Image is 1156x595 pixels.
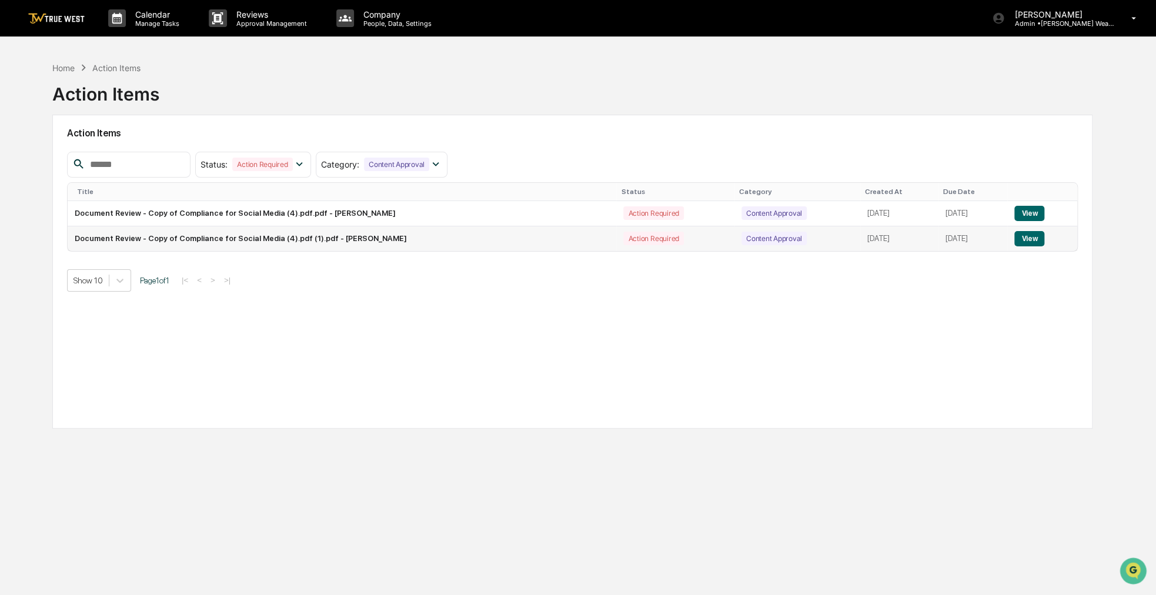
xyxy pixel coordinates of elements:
[354,9,437,19] p: Company
[364,158,429,171] div: Content Approval
[24,208,76,220] span: Preclearance
[741,206,807,220] div: Content Approval
[1014,234,1044,243] a: View
[25,89,46,111] img: 8933085812038_c878075ebb4cc5468115_72.jpg
[68,226,616,251] td: Document Review - Copy of Compliance for Social Media (4).pdf (1).pdf - [PERSON_NAME]
[943,188,1003,196] div: Due Date
[623,232,683,245] div: Action Required
[12,24,214,43] p: How can we help?
[220,275,234,285] button: >|
[193,275,205,285] button: <
[52,74,159,105] div: Action Items
[67,128,1078,139] h2: Action Items
[97,208,146,220] span: Attestations
[12,209,21,219] div: 🖐️
[1014,206,1044,221] button: View
[12,148,31,167] img: Sigrid Alegria
[354,19,437,28] p: People, Data, Settings
[1014,209,1044,218] a: View
[860,226,938,251] td: [DATE]
[81,203,151,225] a: 🗄️Attestations
[85,209,95,219] div: 🗄️
[83,259,142,268] a: Powered byPylon
[623,206,683,220] div: Action Required
[140,276,169,285] span: Page 1 of 1
[1005,9,1114,19] p: [PERSON_NAME]
[28,13,85,24] img: logo
[52,63,75,73] div: Home
[7,203,81,225] a: 🖐️Preclearance
[739,188,856,196] div: Category
[98,159,102,169] span: •
[178,275,192,285] button: |<
[117,259,142,268] span: Pylon
[53,89,193,101] div: Start new chat
[68,201,616,226] td: Document Review - Copy of Compliance for Social Media (4).pdf.pdf - [PERSON_NAME]
[126,9,185,19] p: Calendar
[182,128,214,142] button: See all
[200,93,214,107] button: Start new chat
[77,188,612,196] div: Title
[53,101,162,111] div: We're available if you need us!
[7,226,79,247] a: 🔎Data Lookup
[232,158,292,171] div: Action Required
[227,9,313,19] p: Reviews
[92,63,141,73] div: Action Items
[865,188,934,196] div: Created At
[741,232,807,245] div: Content Approval
[24,230,74,242] span: Data Lookup
[12,232,21,241] div: 🔎
[227,19,313,28] p: Approval Management
[321,159,359,169] span: Category :
[12,89,33,111] img: 1746055101610-c473b297-6a78-478c-a979-82029cc54cd1
[1005,19,1114,28] p: Admin • [PERSON_NAME] Wealth
[207,275,219,285] button: >
[1118,556,1150,588] iframe: Open customer support
[1014,231,1044,246] button: View
[938,226,1007,251] td: [DATE]
[104,159,128,169] span: [DATE]
[938,201,1007,226] td: [DATE]
[36,159,95,169] span: [PERSON_NAME]
[621,188,729,196] div: Status
[860,201,938,226] td: [DATE]
[12,130,79,139] div: Past conversations
[201,159,228,169] span: Status :
[126,19,185,28] p: Manage Tasks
